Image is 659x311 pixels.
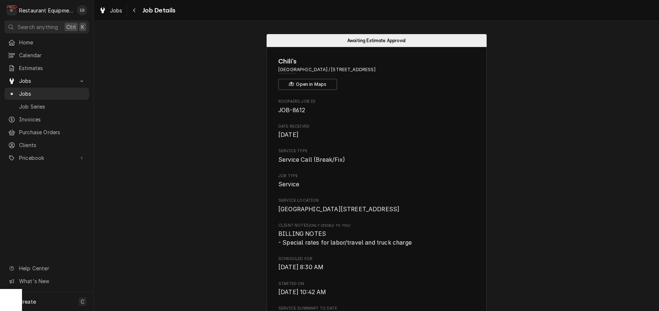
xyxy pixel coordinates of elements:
[19,90,85,98] span: Jobs
[278,205,475,214] span: Service Location
[19,277,85,285] span: What's New
[77,5,87,15] div: Emily Bird's Avatar
[278,181,299,188] span: Service
[278,173,475,179] span: Job Type
[19,154,74,162] span: Pricebook
[278,56,475,90] div: Client Information
[19,264,85,272] span: Help Center
[19,64,85,72] span: Estimates
[278,289,326,296] span: [DATE] 10:42 AM
[267,34,487,47] div: Status
[18,23,58,31] span: Search anything
[278,131,299,138] span: [DATE]
[278,56,475,66] span: Name
[278,107,305,114] span: JOB-8612
[19,116,85,123] span: Invoices
[278,288,475,297] span: Started On
[278,180,475,189] span: Job Type
[129,4,140,16] button: Navigate back
[278,264,323,271] span: [DATE] 8:30 AM
[278,148,475,154] span: Service Type
[4,36,89,48] a: Home
[66,23,76,31] span: Ctrl
[278,223,475,228] span: Client Notes
[278,124,475,129] span: Date Received
[77,5,87,15] div: EB
[4,152,89,164] a: Go to Pricebook
[4,275,89,287] a: Go to What's New
[19,51,85,59] span: Calendar
[278,198,475,204] span: Service Location
[4,49,89,61] a: Calendar
[81,23,84,31] span: K
[19,141,85,149] span: Clients
[19,39,85,46] span: Home
[278,131,475,139] span: Date Received
[278,148,475,164] div: Service Type
[19,103,85,110] span: Job Series
[278,223,475,247] div: [object Object]
[96,4,125,17] a: Jobs
[4,21,89,33] button: Search anythingCtrlK
[278,155,475,164] span: Service Type
[347,38,406,43] span: Awaiting Estimate Approval
[278,206,399,213] span: [GEOGRAPHIC_DATA][STREET_ADDRESS]
[4,113,89,125] a: Invoices
[278,230,412,246] span: BILLING NOTES - Special rates for labor/travel and truck charge
[4,75,89,87] a: Go to Jobs
[278,156,345,163] span: Service Call (Break/Fix)
[278,281,475,287] span: Started On
[278,124,475,139] div: Date Received
[309,223,350,227] span: (Only Visible to You)
[278,99,475,114] div: Roopairs Job ID
[278,256,475,262] span: Scheduled For
[4,62,89,74] a: Estimates
[7,5,17,15] div: R
[4,262,89,274] a: Go to Help Center
[278,79,337,90] button: Open in Maps
[19,77,74,85] span: Jobs
[81,298,84,305] span: C
[278,256,475,272] div: Scheduled For
[4,139,89,151] a: Clients
[4,88,89,100] a: Jobs
[19,7,73,14] div: Restaurant Equipment Diagnostics
[278,281,475,297] div: Started On
[110,7,122,14] span: Jobs
[278,198,475,213] div: Service Location
[19,299,36,305] span: Create
[278,99,475,105] span: Roopairs Job ID
[278,263,475,272] span: Scheduled For
[7,5,17,15] div: Restaurant Equipment Diagnostics's Avatar
[19,128,85,136] span: Purchase Orders
[4,100,89,113] a: Job Series
[4,126,89,138] a: Purchase Orders
[140,6,176,15] span: Job Details
[278,66,475,73] span: Address
[278,106,475,115] span: Roopairs Job ID
[278,230,475,247] span: [object Object]
[278,173,475,189] div: Job Type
